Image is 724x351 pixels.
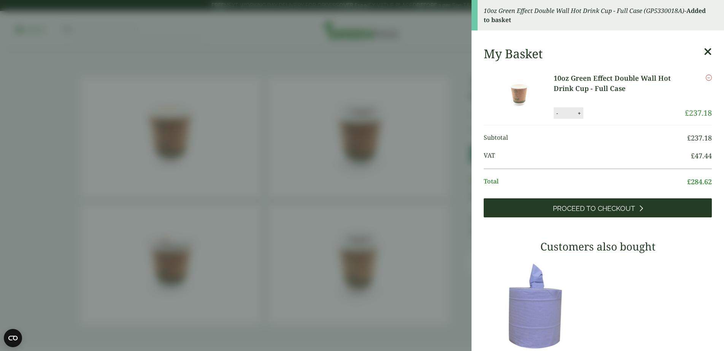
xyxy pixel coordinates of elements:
span: Proceed to Checkout [553,204,635,213]
bdi: 47.44 [691,151,712,160]
a: Remove this item [706,73,712,82]
bdi: 237.18 [685,108,712,118]
span: £ [685,108,689,118]
em: 10oz Green Effect Double Wall Hot Drink Cup - Full Case (GP5330018A) [484,6,684,15]
a: Proceed to Checkout [484,198,712,217]
span: £ [687,177,691,186]
span: Total [484,177,687,187]
span: £ [687,133,691,142]
a: 10oz Green Effect Double Wall Hot Drink Cup - Full Case [554,73,685,94]
button: Open CMP widget [4,329,22,347]
span: Subtotal [484,133,687,143]
button: - [554,110,560,116]
span: VAT [484,151,691,161]
span: £ [691,151,695,160]
bdi: 237.18 [687,133,712,142]
h3: Customers also bought [484,240,712,253]
h2: My Basket [484,46,543,61]
bdi: 284.62 [687,177,712,186]
button: + [575,110,583,116]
